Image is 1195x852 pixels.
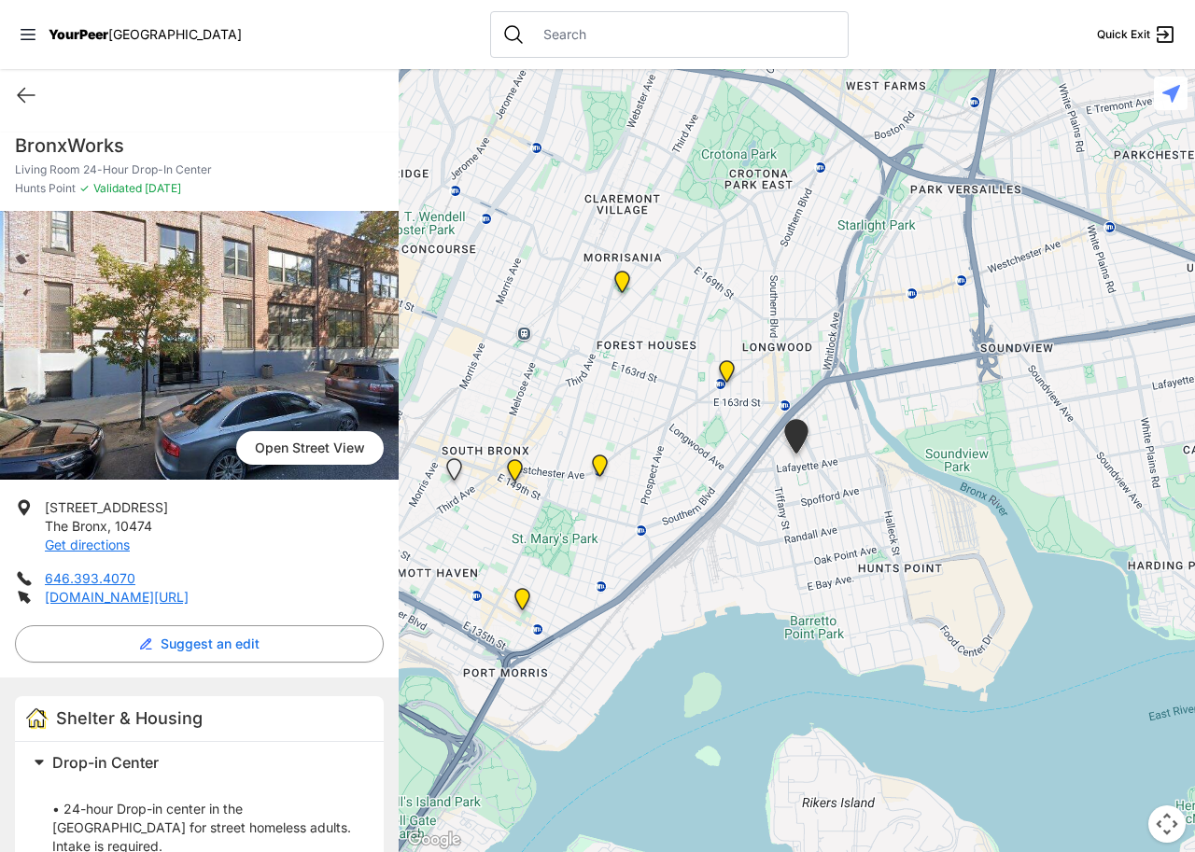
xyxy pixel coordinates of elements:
h1: BronxWorks [15,133,384,159]
div: Bronx [715,360,738,390]
div: Living Room 24-Hour Drop-In Center [780,419,812,461]
span: [DATE] [142,181,181,195]
img: Google [403,828,465,852]
span: ✓ [79,181,90,196]
span: The Bronx [45,518,107,534]
span: Hunts Point [15,181,76,196]
span: Validated [93,181,142,195]
a: 646.393.4070 [45,570,135,586]
a: [DOMAIN_NAME][URL] [45,589,189,605]
span: YourPeer [49,26,108,42]
span: Quick Exit [1097,27,1150,42]
span: Shelter & Housing [56,708,203,728]
span: 10474 [115,518,152,534]
a: Quick Exit [1097,23,1176,46]
button: Map camera controls [1148,805,1186,843]
span: Suggest an edit [161,635,260,653]
a: Open this area in Google Maps (opens a new window) [403,828,465,852]
span: [GEOGRAPHIC_DATA] [108,26,242,42]
div: The Bronx Pride Center [503,459,527,489]
div: Hunts Point Multi-Service Center [588,454,612,484]
span: [STREET_ADDRESS] [45,499,168,515]
a: YourPeer[GEOGRAPHIC_DATA] [49,29,242,40]
span: Open Street View [236,431,384,465]
div: Franklin Women's Shelter and Intake [611,271,634,300]
p: Living Room 24-Hour Drop-In Center [15,162,384,177]
div: Queen of Peace Single Male-Identified Adult Shelter [443,458,466,488]
input: Search [532,25,836,44]
a: Get directions [45,537,130,552]
span: , [107,518,111,534]
button: Suggest an edit [15,625,384,663]
span: Drop-in Center [52,753,159,772]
